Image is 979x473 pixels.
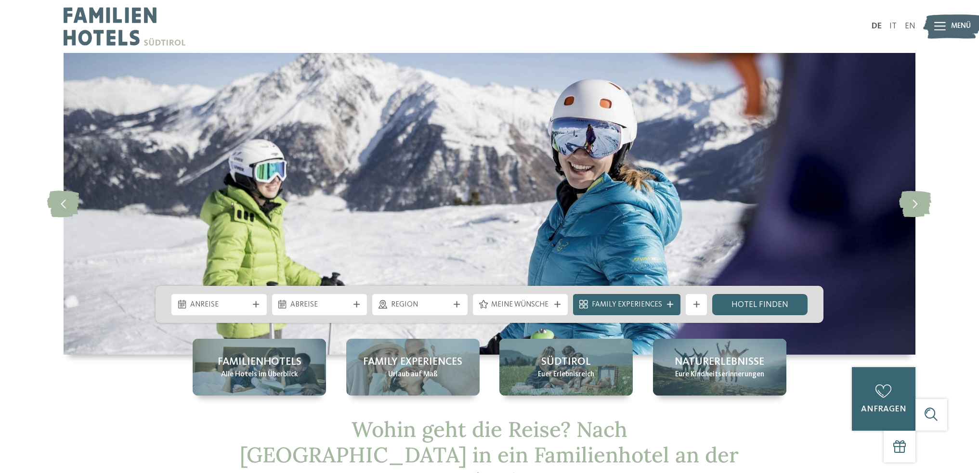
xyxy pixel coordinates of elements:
[499,339,633,396] a: Familienhotel an der Piste = Spaß ohne Ende Südtirol Euer Erlebnisreich
[653,339,786,396] a: Familienhotel an der Piste = Spaß ohne Ende Naturerlebnisse Eure Kindheitserinnerungen
[592,300,662,310] span: Family Experiences
[861,405,906,413] span: anfragen
[363,355,462,370] span: Family Experiences
[538,370,594,380] span: Euer Erlebnisreich
[290,300,349,310] span: Abreise
[852,367,915,431] a: anfragen
[905,22,915,30] a: EN
[675,370,764,380] span: Eure Kindheitserinnerungen
[218,355,301,370] span: Familienhotels
[872,22,882,30] a: DE
[391,300,449,310] span: Region
[388,370,438,380] span: Urlaub auf Maß
[346,339,480,396] a: Familienhotel an der Piste = Spaß ohne Ende Family Experiences Urlaub auf Maß
[193,339,326,396] a: Familienhotel an der Piste = Spaß ohne Ende Familienhotels Alle Hotels im Überblick
[712,294,808,315] a: Hotel finden
[221,370,298,380] span: Alle Hotels im Überblick
[64,53,915,355] img: Familienhotel an der Piste = Spaß ohne Ende
[889,22,897,30] a: IT
[675,355,764,370] span: Naturerlebnisse
[491,300,549,310] span: Meine Wünsche
[541,355,591,370] span: Südtirol
[190,300,248,310] span: Anreise
[951,21,971,32] span: Menü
